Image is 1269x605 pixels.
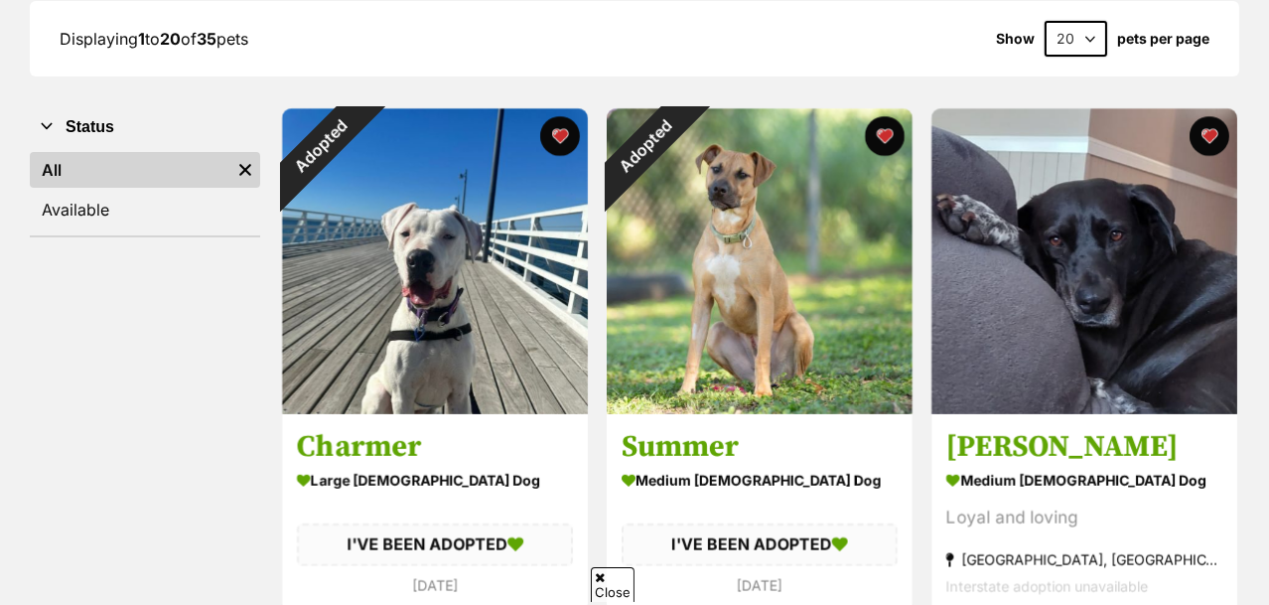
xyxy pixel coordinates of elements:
[607,398,913,418] a: Adopted
[946,467,1222,496] div: medium [DEMOGRAPHIC_DATA] Dog
[540,116,580,156] button: favourite
[622,429,898,467] h3: Summer
[297,572,573,599] div: [DATE]
[297,429,573,467] h3: Charmer
[622,467,898,496] div: medium [DEMOGRAPHIC_DATA] Dog
[197,29,216,49] strong: 35
[946,579,1148,596] span: Interstate adoption unavailable
[30,192,260,227] a: Available
[946,547,1222,574] div: [GEOGRAPHIC_DATA], [GEOGRAPHIC_DATA]
[297,467,573,496] div: large [DEMOGRAPHIC_DATA] Dog
[579,80,711,213] div: Adopted
[1190,116,1229,156] button: favourite
[297,525,573,566] div: I'VE BEEN ADOPTED
[30,148,260,235] div: Status
[865,116,905,156] button: favourite
[622,525,898,566] div: I'VE BEEN ADOPTED
[30,152,230,188] a: All
[607,108,913,414] img: Summer
[282,108,588,414] img: Charmer
[946,429,1222,467] h3: [PERSON_NAME]
[931,108,1237,414] img: Chyna
[254,80,386,213] div: Adopted
[60,29,248,49] span: Displaying to of pets
[622,572,898,599] div: [DATE]
[996,31,1035,47] span: Show
[230,152,260,188] a: Remove filter
[1117,31,1209,47] label: pets per page
[30,114,260,140] button: Status
[946,506,1222,532] div: Loyal and loving
[160,29,181,49] strong: 20
[138,29,145,49] strong: 1
[591,567,634,602] span: Close
[282,398,588,418] a: Adopted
